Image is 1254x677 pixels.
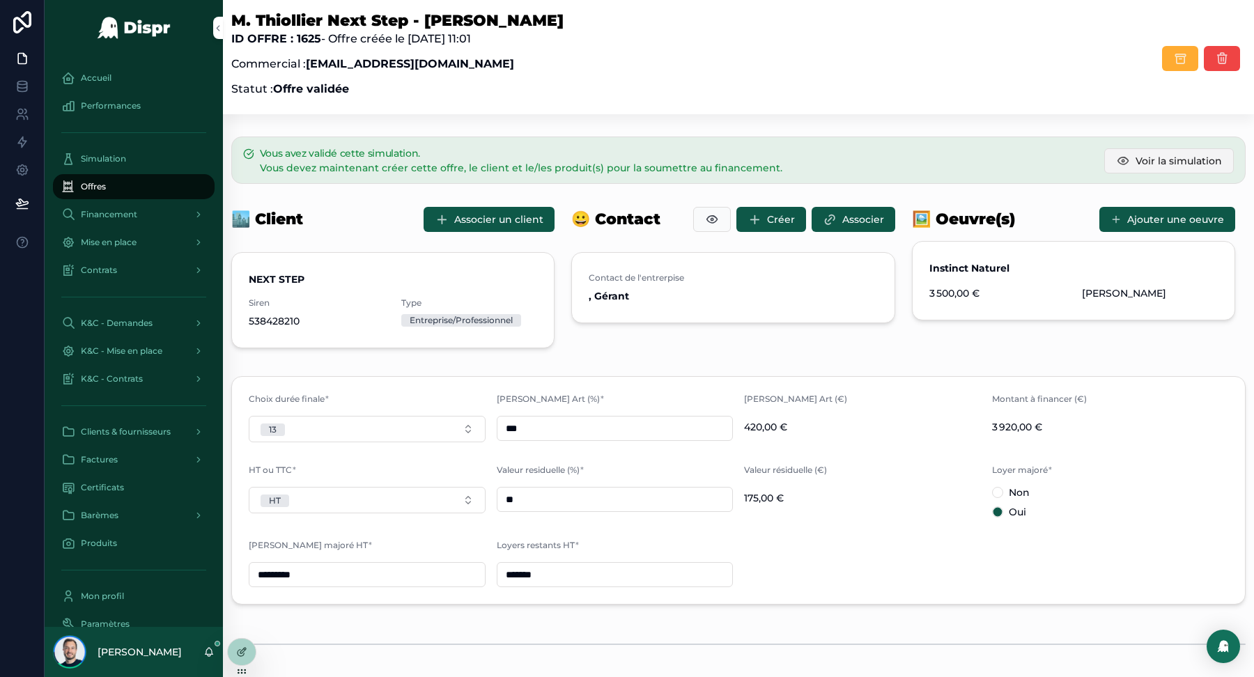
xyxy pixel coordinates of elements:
span: Loyer majoré [992,465,1048,475]
a: Mon profil [53,584,215,609]
h1: M. Thiollier Next Step - [PERSON_NAME] [231,11,564,31]
span: 3 500,00 € [929,286,1065,300]
span: Factures [81,454,118,465]
span: K&C - Contrats [81,373,143,384]
span: Voir la simulation [1136,154,1222,168]
strong: NEXT STEP [249,273,304,286]
div: Open Intercom Messenger [1207,630,1240,663]
strong: Instinct Naturel [929,262,1009,274]
p: Statut : [231,81,564,98]
a: Barèmes [53,503,215,528]
span: Valeur résiduelle (€) [744,465,827,475]
a: Financement [53,202,215,227]
a: Factures [53,447,215,472]
span: [PERSON_NAME] majoré HT [249,540,368,550]
span: Paramètres [81,618,130,630]
a: Instinct Naturel3 500,00 €[PERSON_NAME] [913,242,1234,320]
span: Produits [81,538,117,549]
span: Choix durée finale [249,394,325,404]
span: Mise en place [81,237,137,248]
span: Clients & fournisseurs [81,426,171,437]
button: Associer [812,207,895,232]
span: [PERSON_NAME] Art (€) [744,394,847,404]
span: Associer [842,212,884,226]
span: Simulation [81,153,126,164]
span: Accueil [81,72,111,84]
div: Entreprise/Professionnel [410,314,513,327]
strong: , Gérant [589,290,629,302]
span: Contact de l'entrerpise [589,272,877,283]
div: 13 [269,423,277,436]
span: Type [401,297,537,309]
a: K&C - Contrats [53,366,215,391]
button: Voir la simulation [1104,148,1234,173]
a: Contact de l'entrerpise, Gérant [572,253,894,322]
h1: 🏙️ Client [231,210,303,229]
span: Financement [81,209,137,220]
span: K&C - Mise en place [81,345,162,357]
span: 3 920,00 € [992,420,1229,434]
span: Siren [249,297,385,309]
div: Vous devez maintenant créer cette offre, le client et le/les produit(s) pour la soumettre au fina... [260,161,1093,175]
strong: Offre validée [273,82,349,95]
a: Mise en place [53,230,215,255]
a: Produits [53,531,215,556]
img: App logo [97,17,171,39]
button: Ajouter une oeuvre [1099,207,1235,232]
h1: 😀 Contact [571,210,660,229]
span: 538428210 [249,314,385,328]
span: [PERSON_NAME] Art (%) [497,394,600,404]
a: Accueil [53,65,215,91]
span: Performances [81,100,141,111]
button: Select Button [249,416,486,442]
a: NEXT STEPSiren538428210TypeEntreprise/Professionnel [232,253,554,348]
label: Non [1009,488,1030,497]
p: - Offre créée le [DATE] 11:01 [231,31,564,47]
div: scrollable content [45,56,223,627]
a: Paramètres [53,612,215,637]
span: 420,00 € [744,420,981,434]
button: Créer [736,207,806,232]
span: Offres [81,181,106,192]
span: K&C - Demandes [81,318,153,329]
p: Commercial : [231,56,564,72]
span: Vous devez maintenant créer cette offre, le client et le/les produit(s) pour la soumettre au fina... [260,162,782,174]
a: Certificats [53,475,215,500]
h5: Vous avez validé cette simulation. [260,148,1093,158]
p: [PERSON_NAME] [98,645,182,659]
button: Associer un client [424,207,555,232]
a: Simulation [53,146,215,171]
span: Contrats [81,265,117,276]
span: Loyers restants HT [497,540,575,550]
strong: [EMAIL_ADDRESS][DOMAIN_NAME] [306,57,514,70]
span: Certificats [81,482,124,493]
span: 175,00 € [744,491,981,505]
span: HT ou TTC [249,465,292,475]
h1: 🖼️ Oeuvre(s) [912,210,1015,229]
span: Barèmes [81,510,118,521]
span: [PERSON_NAME] [1082,286,1166,300]
span: Associer un client [454,212,543,226]
a: Offres [53,174,215,199]
span: Mon profil [81,591,124,602]
a: Performances [53,93,215,118]
a: K&C - Demandes [53,311,215,336]
button: Select Button [249,487,486,513]
span: Créer [767,212,795,226]
span: Montant à financer (€) [992,394,1087,404]
a: Clients & fournisseurs [53,419,215,444]
a: Contrats [53,258,215,283]
div: HT [269,495,281,507]
a: K&C - Mise en place [53,338,215,364]
label: Oui [1009,507,1026,517]
strong: ID OFFRE : 1625 [231,32,321,45]
span: Valeur residuelle (%) [497,465,580,475]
